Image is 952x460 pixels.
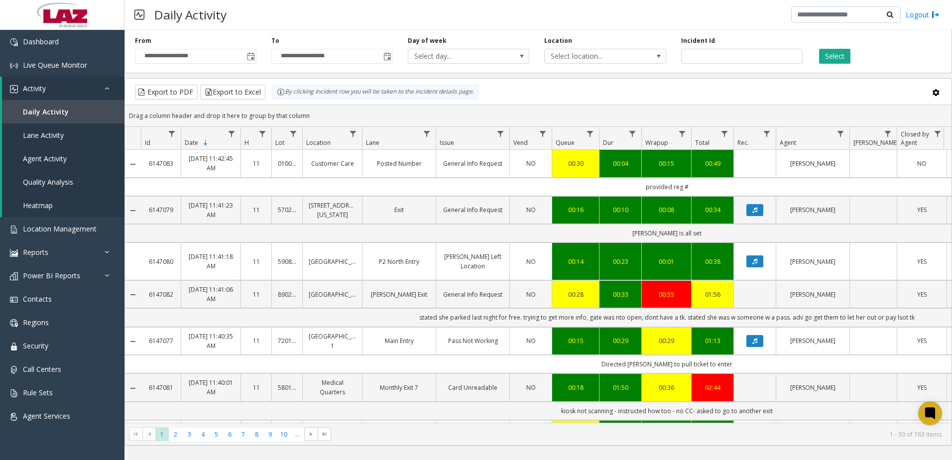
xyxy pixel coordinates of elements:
[516,159,546,168] a: NO
[23,154,67,163] span: Agent Activity
[147,383,175,392] a: 6147081
[147,159,175,168] a: 6147083
[782,257,843,266] a: [PERSON_NAME]
[23,341,48,350] span: Security
[23,318,49,327] span: Regions
[147,290,175,299] a: 6147082
[626,127,639,140] a: Dur Filter Menu
[901,130,929,147] span: Closed by Agent
[408,49,505,63] span: Select day...
[245,49,256,63] span: Toggle popup
[698,383,727,392] a: 02:44
[187,154,235,173] a: [DATE] 11:42:45 AM
[135,36,151,45] label: From
[648,257,685,266] a: 00:01
[309,332,356,350] a: [GEOGRAPHIC_DATA] 1
[917,337,927,345] span: YES
[237,428,250,441] span: Page 7
[903,159,941,168] a: NO
[605,257,635,266] div: 00:23
[558,383,593,392] a: 00:18
[558,159,593,168] a: 00:30
[309,257,356,266] a: [GEOGRAPHIC_DATA]
[2,194,124,217] a: Heatmap
[558,257,593,266] a: 00:14
[187,252,235,271] a: [DATE] 11:41:18 AM
[558,336,593,345] div: 00:15
[278,205,296,215] a: 570298
[185,138,198,147] span: Date
[147,257,175,266] a: 6147080
[210,428,223,441] span: Page 5
[605,205,635,215] a: 00:10
[698,159,727,168] a: 00:49
[247,159,265,168] a: 11
[368,383,430,392] a: Monthly Exit 7
[223,428,237,441] span: Page 6
[23,37,59,46] span: Dashboard
[278,336,296,345] a: 720121
[782,205,843,215] a: [PERSON_NAME]
[287,127,300,140] a: Lot Filter Menu
[256,127,269,140] a: H Filter Menu
[819,49,850,64] button: Select
[903,383,941,392] a: YES
[244,138,249,147] span: H
[605,159,635,168] div: 00:04
[125,291,141,299] a: Collapse Details
[695,138,710,147] span: Total
[187,201,235,220] a: [DATE] 11:41:23 AM
[881,127,895,140] a: Parker Filter Menu
[368,336,430,345] a: Main Entry
[23,411,70,421] span: Agent Services
[558,205,593,215] div: 00:16
[605,290,635,299] div: 00:33
[698,336,727,345] div: 01:13
[10,38,18,46] img: 'icon'
[917,383,927,392] span: YES
[10,272,18,280] img: 'icon'
[10,366,18,374] img: 'icon'
[516,383,546,392] a: NO
[698,257,727,266] a: 00:38
[556,138,575,147] span: Queue
[23,388,53,397] span: Rule Sets
[10,389,18,397] img: 'icon'
[187,285,235,304] a: [DATE] 11:41:06 AM
[2,77,124,100] a: Activity
[442,205,503,215] a: General Info Request
[442,252,503,271] a: [PERSON_NAME] Left Location
[605,383,635,392] a: 01:50
[917,290,927,299] span: YES
[648,383,685,392] a: 00:36
[648,159,685,168] a: 00:15
[145,138,150,147] span: Id
[23,107,69,116] span: Daily Activity
[23,364,61,374] span: Call Centers
[558,290,593,299] a: 00:28
[247,336,265,345] a: 11
[526,383,536,392] span: NO
[544,36,572,45] label: Location
[440,138,454,147] span: Issue
[135,85,198,100] button: Export to PDF
[526,206,536,214] span: NO
[442,383,503,392] a: Card Unreadable
[917,206,927,214] span: YES
[584,127,597,140] a: Queue Filter Menu
[494,127,507,140] a: Issue Filter Menu
[368,290,430,299] a: [PERSON_NAME] Exit
[10,226,18,233] img: 'icon'
[23,247,48,257] span: Reports
[10,85,18,93] img: 'icon'
[10,249,18,257] img: 'icon'
[648,290,685,299] a: 00:55
[698,290,727,299] a: 01:56
[780,138,796,147] span: Agent
[247,383,265,392] a: 11
[147,205,175,215] a: 6147079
